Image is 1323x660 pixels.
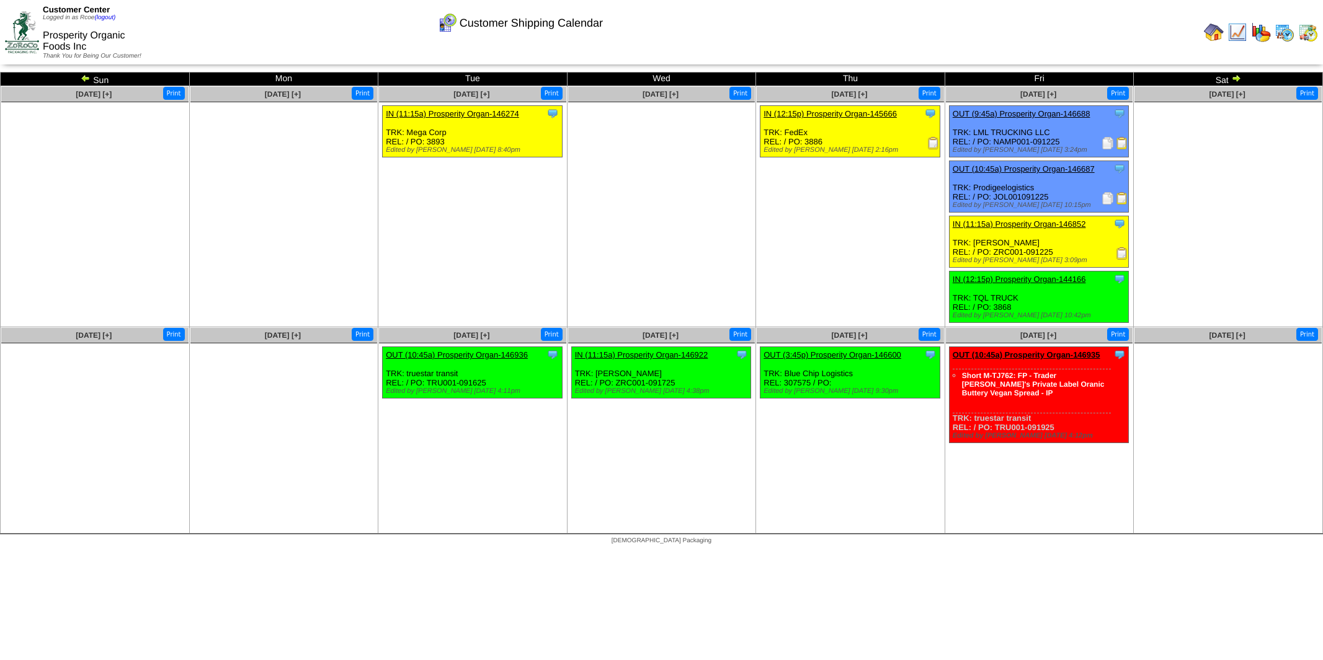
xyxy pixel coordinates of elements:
img: Tooltip [924,107,937,120]
a: [DATE] [+] [831,331,867,340]
button: Print [729,87,751,100]
img: calendarinout.gif [1298,22,1318,42]
img: Packing Slip [1102,137,1114,149]
div: TRK: Blue Chip Logistics REL: 307575 / PO: [760,347,940,398]
button: Print [1107,87,1129,100]
a: [DATE] [+] [265,331,301,340]
button: Print [919,328,940,341]
span: [DATE] [+] [1020,90,1056,99]
img: Packing Slip [1102,192,1114,205]
button: Print [163,328,185,341]
button: Print [352,328,373,341]
button: Print [1296,328,1318,341]
img: Tooltip [736,348,748,361]
div: TRK: truestar transit REL: / PO: TRU001-091625 [383,347,563,398]
a: [DATE] [+] [831,90,867,99]
div: Edited by [PERSON_NAME] [DATE] 10:42pm [953,312,1129,319]
a: [DATE] [+] [76,90,112,99]
button: Print [541,87,563,100]
td: Fri [945,73,1134,86]
a: [DATE] [+] [453,331,489,340]
img: Bill of Lading [1116,192,1128,205]
img: Bill of Lading [1116,137,1128,149]
a: [DATE] [+] [1020,331,1056,340]
img: Tooltip [1113,107,1126,120]
div: TRK: truestar transit REL: / PO: TRU001-091925 [949,347,1129,443]
a: Short M-TJ762: FP - Trader [PERSON_NAME]'s Private Label Oranic Buttery Vegan Spread - IP [962,371,1105,397]
img: Tooltip [546,107,559,120]
a: OUT (10:45a) Prosperity Organ-146687 [953,164,1095,174]
a: [DATE] [+] [265,90,301,99]
img: Tooltip [1113,218,1126,230]
button: Print [1107,328,1129,341]
img: line_graph.gif [1227,22,1247,42]
td: Mon [189,73,378,86]
div: TRK: FedEx REL: / PO: 3886 [760,106,940,157]
td: Thu [756,73,945,86]
img: Tooltip [1113,273,1126,285]
img: Tooltip [1113,162,1126,175]
a: [DATE] [+] [643,90,679,99]
div: TRK: [PERSON_NAME] REL: / PO: ZRC001-091225 [949,216,1129,268]
img: arrowright.gif [1231,73,1241,83]
span: Customer Shipping Calendar [460,17,603,30]
a: [DATE] [+] [76,331,112,340]
button: Print [163,87,185,100]
img: graph.gif [1251,22,1271,42]
a: IN (11:15a) Prosperity Organ-146922 [575,350,708,359]
div: Edited by [PERSON_NAME] [DATE] 3:09pm [953,257,1129,264]
span: Prosperity Organic Foods Inc [43,30,125,52]
div: Edited by [PERSON_NAME] [DATE] 3:24pm [953,146,1129,154]
div: Edited by [PERSON_NAME] [DATE] 8:40pm [386,146,562,154]
img: calendarcustomer.gif [437,13,457,33]
td: Sat [1134,73,1323,86]
div: Edited by [PERSON_NAME] [DATE] 4:11pm [386,387,562,395]
img: home.gif [1204,22,1224,42]
button: Print [352,87,373,100]
div: TRK: Mega Corp REL: / PO: 3893 [383,106,563,157]
a: [DATE] [+] [453,90,489,99]
div: Edited by [PERSON_NAME] [DATE] 10:15pm [953,201,1129,209]
a: (logout) [94,14,115,21]
div: TRK: LML TRUCKING LLC REL: / PO: NAMP001-091225 [949,106,1129,157]
div: TRK: [PERSON_NAME] REL: / PO: ZRC001-091725 [571,347,751,398]
a: OUT (9:45a) Prosperity Organ-146688 [953,109,1090,118]
div: Edited by [PERSON_NAME] [DATE] 2:16pm [764,146,940,154]
a: [DATE] [+] [1209,331,1245,340]
span: Thank You for Being Our Customer! [43,53,141,59]
td: Wed [567,73,756,86]
a: [DATE] [+] [643,331,679,340]
button: Print [919,87,940,100]
img: Receiving Document [1116,247,1128,260]
a: OUT (10:45a) Prosperity Organ-146935 [953,350,1100,359]
img: Tooltip [1113,348,1126,361]
button: Print [1296,87,1318,100]
a: OUT (3:45p) Prosperity Organ-146600 [764,350,901,359]
div: Edited by [PERSON_NAME] [DATE] 4:38pm [575,387,751,395]
button: Print [541,328,563,341]
span: Logged in as Rcoe [43,14,115,21]
div: TRK: Prodigeelogistics REL: / PO: JOL001091225 [949,161,1129,213]
td: Sun [1,73,190,86]
a: IN (12:15p) Prosperity Organ-145666 [764,109,897,118]
div: Edited by [PERSON_NAME] [DATE] 9:30pm [764,387,940,395]
img: arrowleft.gif [81,73,91,83]
a: OUT (10:45a) Prosperity Organ-146936 [386,350,528,359]
a: IN (11:15a) Prosperity Organ-146852 [953,219,1086,229]
a: IN (12:15p) Prosperity Organ-144166 [953,275,1086,284]
img: Tooltip [924,348,937,361]
td: Tue [378,73,568,86]
button: Print [729,328,751,341]
a: [DATE] [+] [1209,90,1245,99]
div: TRK: TQL TRUCK REL: / PO: 3868 [949,271,1129,323]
